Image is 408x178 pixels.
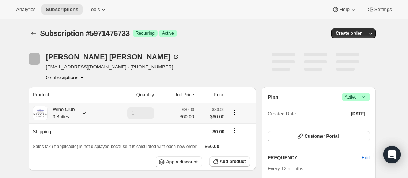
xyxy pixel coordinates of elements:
span: Customer Portal [305,133,339,139]
span: $60.00 [199,113,224,120]
span: Subscription #5971476733 [40,29,130,37]
small: $80.00 [212,107,224,112]
span: Jenny Cartwright [29,53,40,65]
th: Price [196,87,227,103]
button: Add product [209,156,250,167]
button: Edit [357,152,374,164]
img: product img [33,106,48,120]
span: Help [339,7,349,12]
th: Unit Price [156,87,196,103]
button: Subscriptions [41,4,83,15]
span: [DATE] [351,111,366,117]
button: Analytics [12,4,40,15]
span: Active [345,93,367,101]
span: Edit [362,154,370,162]
button: Shipping actions [229,127,241,135]
small: $80.00 [182,107,194,112]
div: Open Intercom Messenger [383,146,401,163]
span: Active [162,30,174,36]
th: Shipping [29,123,106,140]
span: Created Date [268,110,296,118]
span: | [358,94,359,100]
th: Quantity [106,87,156,103]
div: [PERSON_NAME] [PERSON_NAME] [46,53,180,60]
button: [DATE] [347,109,370,119]
h2: Plan [268,93,279,101]
div: Wine Club [48,106,75,120]
span: $60.00 [180,113,194,120]
button: Apply discount [156,156,202,167]
span: Sales tax (if applicable) is not displayed because it is calculated with each new order. [33,144,198,149]
span: Recurring [136,30,155,36]
button: Product actions [229,108,241,116]
span: Subscriptions [46,7,78,12]
button: Customer Portal [268,131,370,141]
button: Help [328,4,361,15]
span: $0.00 [212,129,224,134]
span: Every 12 months [268,166,303,171]
small: 3 Bottes [53,114,69,119]
span: Settings [374,7,392,12]
span: [EMAIL_ADDRESS][DOMAIN_NAME] · [PHONE_NUMBER] [46,63,180,71]
button: Subscriptions [29,28,39,38]
span: Analytics [16,7,35,12]
span: Create order [336,30,362,36]
h2: FREQUENCY [268,154,362,162]
th: Product [29,87,106,103]
button: Tools [84,4,112,15]
button: Settings [363,4,396,15]
span: $60.00 [205,144,219,149]
span: Add product [220,159,246,164]
button: Product actions [46,74,86,81]
button: Create order [331,28,366,38]
span: Apply discount [166,159,198,165]
span: Tools [88,7,100,12]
